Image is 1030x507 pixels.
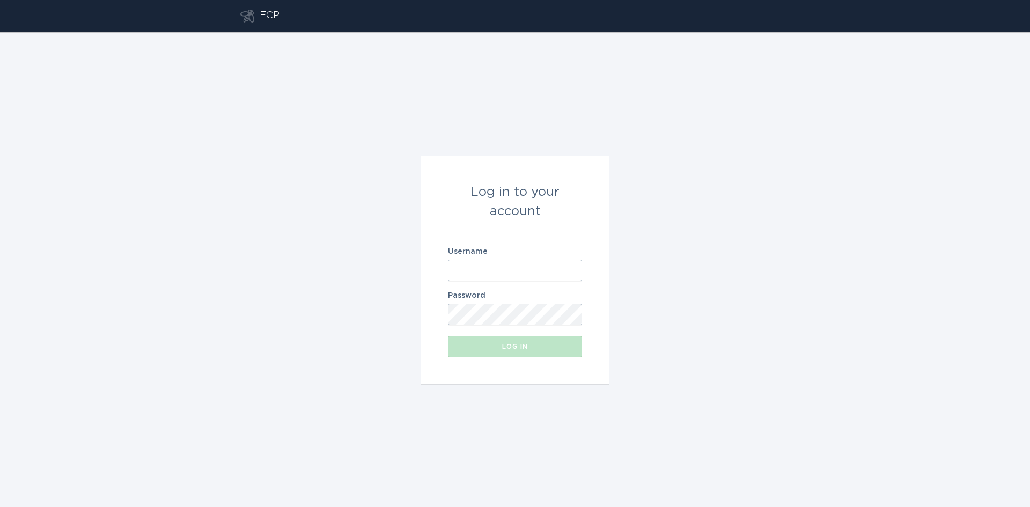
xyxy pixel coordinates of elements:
div: Log in [453,343,577,350]
div: ECP [260,10,279,23]
button: Go to dashboard [240,10,254,23]
div: Log in to your account [448,182,582,221]
label: Username [448,248,582,255]
button: Log in [448,336,582,357]
label: Password [448,292,582,299]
